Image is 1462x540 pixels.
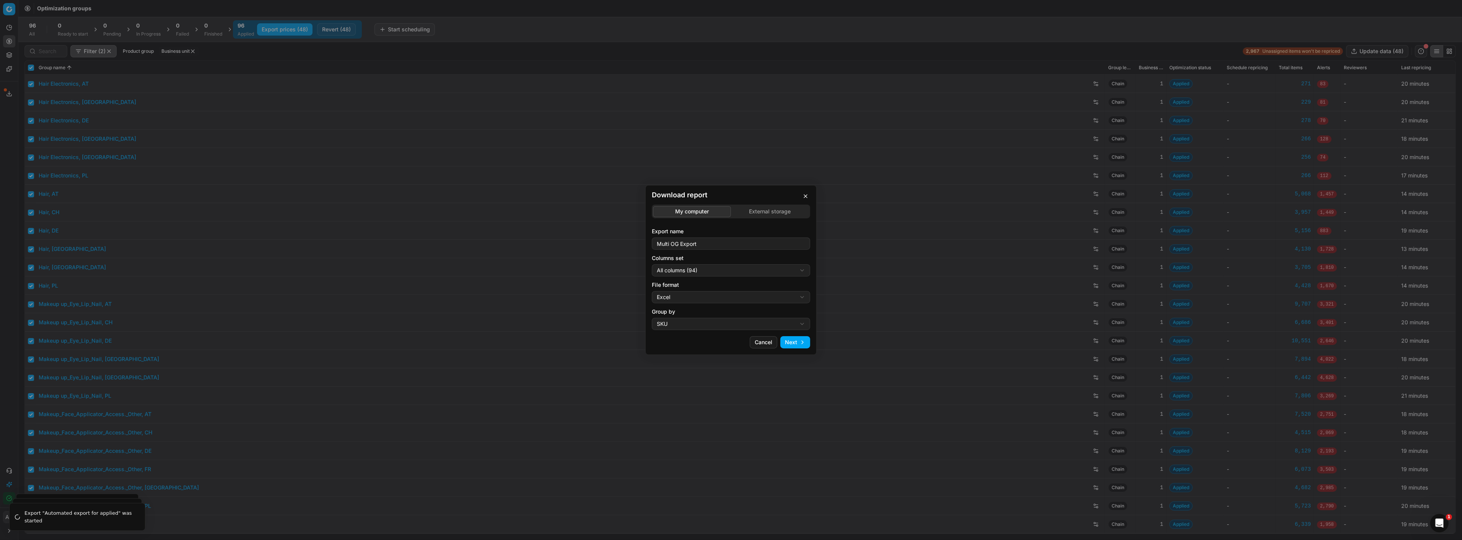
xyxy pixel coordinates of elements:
button: External storage [731,206,809,217]
span: 1 [1446,514,1452,520]
button: Cancel [750,336,777,348]
h2: Download report [652,192,810,198]
label: Columns set [652,254,810,262]
label: Group by [652,308,810,316]
label: File format [652,281,810,289]
button: Next [780,336,810,348]
iframe: Intercom live chat [1430,514,1449,532]
label: Export name [652,228,810,235]
button: My computer [653,206,731,217]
